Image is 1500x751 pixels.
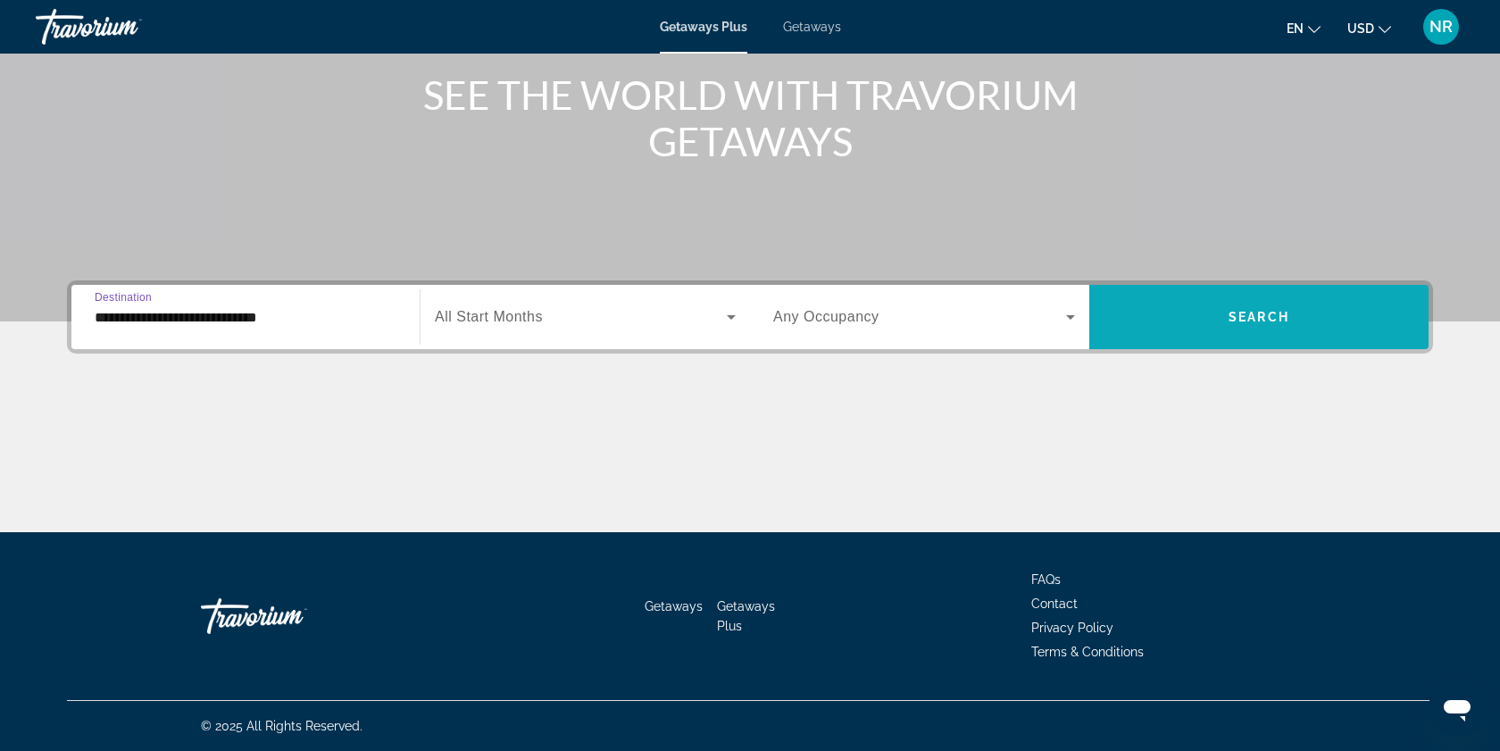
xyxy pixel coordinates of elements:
[1347,15,1391,41] button: Change currency
[435,309,543,324] span: All Start Months
[415,71,1085,164] h1: SEE THE WORLD WITH TRAVORIUM GETAWAYS
[1287,15,1321,41] button: Change language
[660,20,747,34] a: Getaways Plus
[1031,621,1113,635] a: Privacy Policy
[1287,21,1304,36] span: en
[1347,21,1374,36] span: USD
[1229,310,1289,324] span: Search
[1031,645,1144,659] a: Terms & Conditions
[1031,572,1061,587] a: FAQs
[1031,597,1078,611] a: Contact
[645,599,703,613] a: Getaways
[1089,285,1429,349] button: Search
[201,719,362,733] span: © 2025 All Rights Reserved.
[95,291,152,303] span: Destination
[36,4,214,50] a: Travorium
[783,20,841,34] a: Getaways
[1429,18,1453,36] span: NR
[1429,680,1486,737] iframe: Button to launch messaging window
[71,285,1429,349] div: Search widget
[773,309,879,324] span: Any Occupancy
[717,599,775,633] a: Getaways Plus
[201,589,379,643] a: Travorium
[1418,8,1464,46] button: User Menu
